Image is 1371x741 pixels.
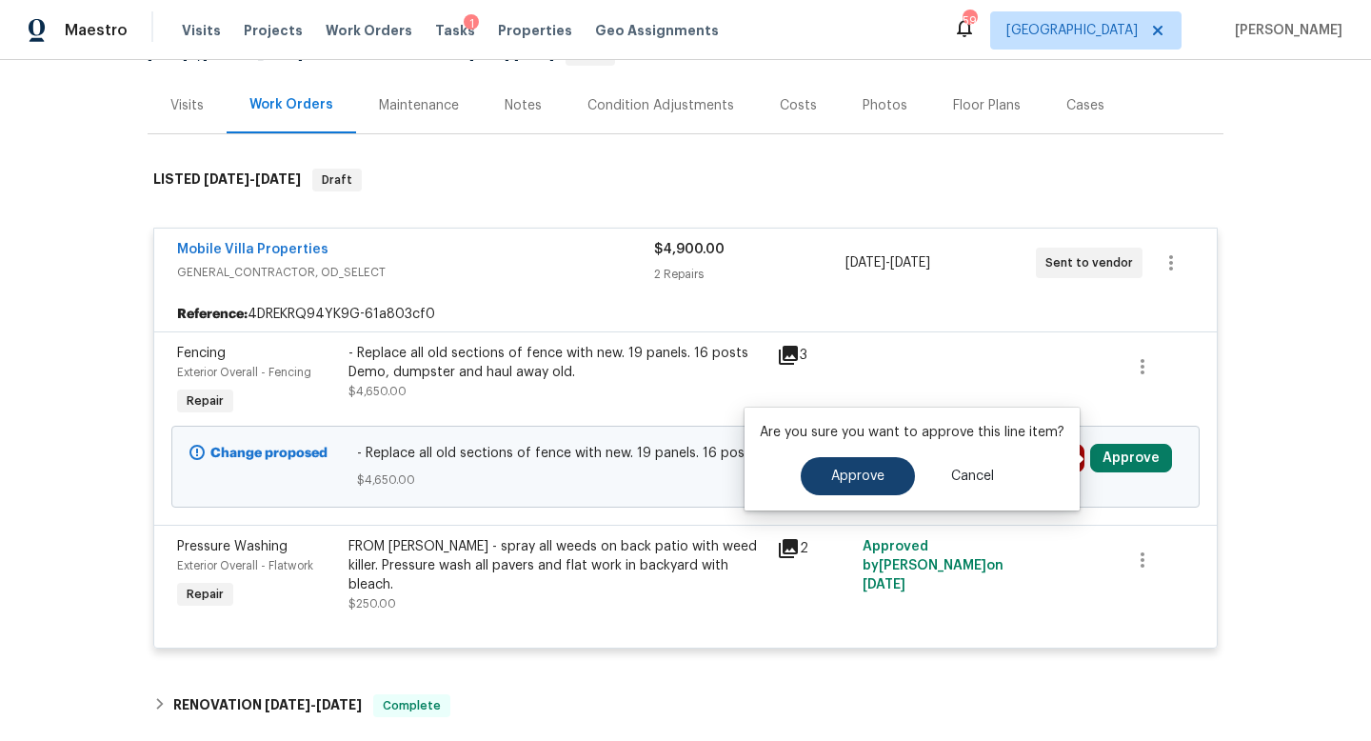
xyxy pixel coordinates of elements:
div: Photos [863,96,907,115]
span: [DATE] [316,698,362,711]
span: [DATE] [255,172,301,186]
div: 3 [777,344,851,367]
div: Floor Plans [953,96,1021,115]
div: Cases [1066,96,1104,115]
span: $4,900.00 [654,243,725,256]
div: - Replace all old sections of fence with new. 19 panels. 16 posts Demo, dumpster and haul away old. [348,344,765,382]
span: [DATE] [469,48,509,61]
span: - [469,48,554,61]
div: Work Orders [249,95,333,114]
span: Work Orders [326,21,412,40]
span: [DATE] [845,256,885,270]
span: Exterior Overall - Flatwork [177,560,313,571]
span: [DATE] [148,48,188,61]
span: - [204,172,301,186]
span: Repair [179,585,231,604]
span: - [845,253,930,272]
div: 1 [464,14,479,33]
span: [DATE] [514,48,554,61]
div: LISTED [DATE]-[DATE]Draft [148,150,1223,210]
span: Pressure Washing [177,540,288,553]
span: Repair [179,391,231,411]
span: $4,650.00 [348,386,407,397]
span: $250.00 [348,598,396,610]
b: Change proposed [210,447,328,460]
div: 4DREKRQ94YK9G-61a803cf0 [154,297,1217,331]
div: Notes [505,96,542,115]
span: - [265,698,362,711]
div: Visits [170,96,204,115]
span: - Replace all old sections of fence with new. 19 panels. 16 posts Demo, dumpster and haul away old. [357,444,1015,463]
a: Mobile Villa Properties [177,243,328,256]
span: Projects [244,21,303,40]
div: 2 Repairs [654,265,844,284]
span: Maestro [65,21,128,40]
span: [DATE] [890,256,930,270]
h6: RENOVATION [173,694,362,717]
p: Are you sure you want to approve this line item? [760,423,1064,442]
span: Fencing [177,347,226,360]
h6: LISTED [153,169,301,191]
span: $4,650.00 [357,471,1015,490]
span: Sent to vendor [1045,253,1141,272]
div: FROM [PERSON_NAME] - spray all weeds on back patio with weed killer. Pressure wash all pavers and... [348,537,765,594]
span: Geo Assignments [595,21,719,40]
div: 59 [963,11,976,30]
span: Tasks [435,24,475,37]
span: Approve [831,470,884,484]
span: Approved by [PERSON_NAME] on [863,540,1003,591]
span: Listed [427,48,615,61]
div: Condition Adjustments [587,96,734,115]
span: [DATE] [265,698,310,711]
div: 2 [777,537,851,560]
div: RENOVATION [DATE]-[DATE]Complete [148,683,1223,729]
span: Complete [375,696,448,715]
span: Properties [498,21,572,40]
span: Cancel [951,470,994,484]
span: Draft [314,170,360,190]
span: [DATE] [204,172,249,186]
span: GENERAL_CONTRACTOR, OD_SELECT [177,263,654,282]
div: Maintenance [379,96,459,115]
button: Approve [1090,444,1172,472]
span: Exterior Overall - Fencing [177,367,311,378]
div: Costs [780,96,817,115]
button: Cancel [921,457,1024,495]
b: Reference: [177,305,248,324]
span: [GEOGRAPHIC_DATA] [1006,21,1138,40]
span: [DATE] [863,578,905,591]
span: Visits [182,21,221,40]
span: [PERSON_NAME] [1227,21,1342,40]
button: Approve [801,457,915,495]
